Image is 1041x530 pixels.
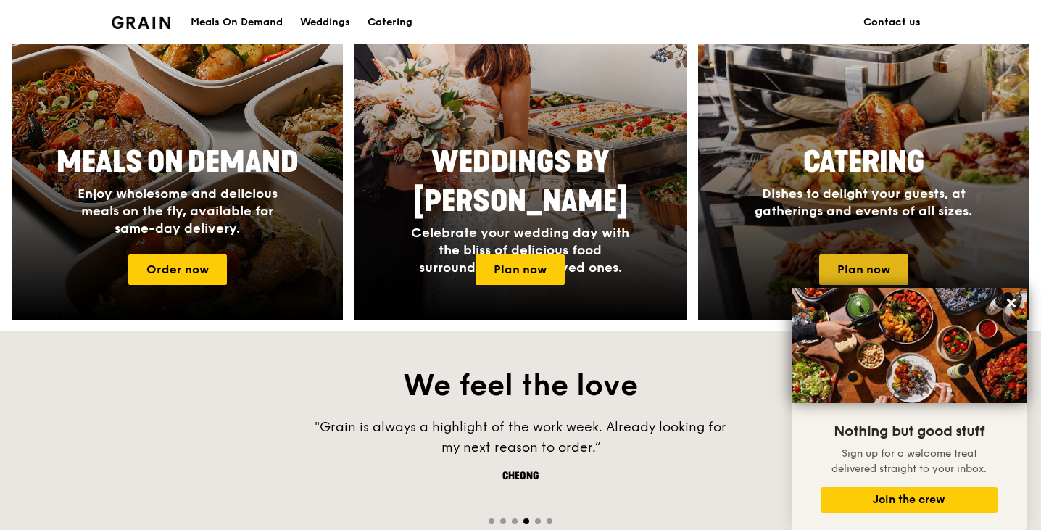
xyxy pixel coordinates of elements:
[535,518,541,524] span: Go to slide 5
[512,518,518,524] span: Go to slide 3
[523,518,529,524] span: Go to slide 4
[834,423,984,440] span: Nothing but good stuff
[755,186,972,219] span: Dishes to delight your guests, at gatherings and events of all sizes.
[803,145,924,180] span: Catering
[547,518,552,524] span: Go to slide 6
[476,254,565,285] a: Plan now
[303,469,738,484] div: Cheong
[821,487,998,513] button: Join the crew
[500,518,506,524] span: Go to slide 2
[792,288,1027,403] img: DSC07876-Edit02-Large.jpeg
[112,16,170,29] img: Grain
[78,186,278,236] span: Enjoy wholesome and delicious meals on the fly, available for same-day delivery.
[411,225,629,276] span: Celebrate your wedding day with the bliss of delicious food surrounded by your loved ones.
[303,417,738,457] div: "Grain is always a highlight of the work week. Already looking for my next reason to order.”
[359,1,421,44] a: Catering
[368,1,412,44] div: Catering
[1000,291,1023,315] button: Close
[413,145,628,219] span: Weddings by [PERSON_NAME]
[291,1,359,44] a: Weddings
[831,447,987,475] span: Sign up for a welcome treat delivered straight to your inbox.
[489,518,494,524] span: Go to slide 1
[819,254,908,285] a: Plan now
[855,1,929,44] a: Contact us
[300,1,350,44] div: Weddings
[57,145,299,180] span: Meals On Demand
[128,254,227,285] a: Order now
[191,1,283,44] div: Meals On Demand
